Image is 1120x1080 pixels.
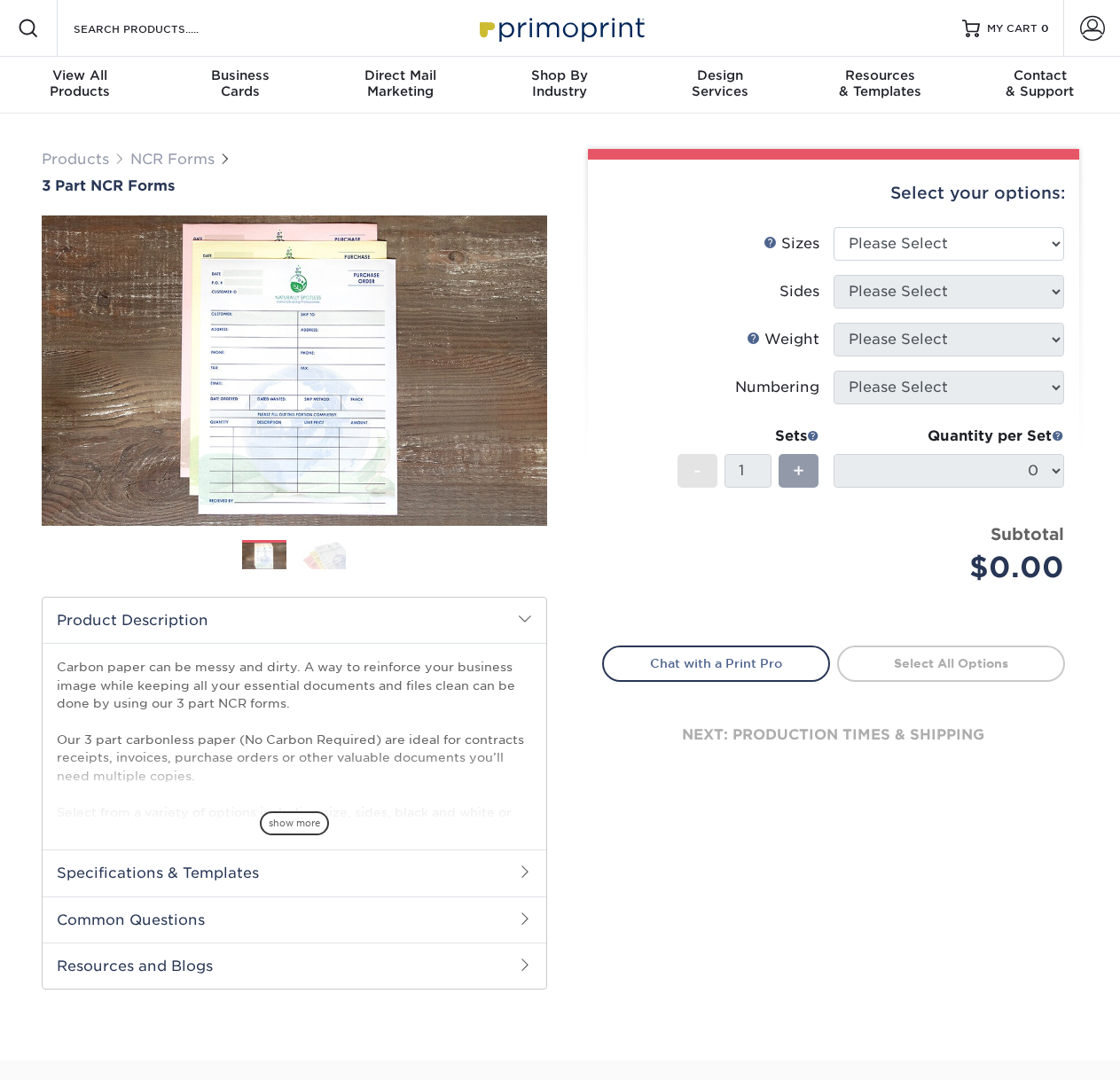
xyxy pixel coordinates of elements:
[130,151,215,168] a: NCR Forms
[302,539,346,570] img: NCR Forms 02
[800,67,959,83] span: Resources
[160,67,319,99] div: Cards
[800,67,959,99] div: & Templates
[987,21,1038,36] span: MY CART
[72,18,245,39] input: SEARCH PRODUCTS.....
[960,67,1120,83] span: Contact
[1041,22,1049,35] span: 0
[602,646,830,681] a: Chat with a Print Pro
[472,9,649,47] img: Primoprint
[480,67,639,99] div: Industry
[764,233,819,254] div: Sizes
[747,329,819,350] div: Weight
[640,57,800,113] a: DesignServices
[320,57,480,113] a: Direct MailMarketing
[602,682,1065,788] div: next: production times & shipping
[160,57,319,113] a: BusinessCards
[735,377,819,398] div: Numbering
[480,67,639,83] span: Shop By
[43,943,546,989] h2: Resources and Blogs
[779,281,819,302] div: Sides
[800,57,959,113] a: Resources& Templates
[693,458,701,484] span: -
[640,67,800,99] div: Services
[320,67,480,99] div: Marketing
[260,811,329,835] span: show more
[42,177,547,194] a: 3 Part NCR Forms
[320,67,480,83] span: Direct Mail
[602,160,1065,227] div: Select your options:
[677,426,819,447] div: Sets
[42,196,547,545] img: 3 Part NCR Forms 01
[160,67,319,83] span: Business
[42,177,175,194] span: 3 Part NCR Forms
[43,598,546,643] h2: Product Description
[793,458,804,484] span: +
[43,896,546,943] h2: Common Questions
[991,524,1064,544] strong: Subtotal
[42,151,109,168] a: Products
[847,546,1064,589] div: $0.00
[834,426,1064,447] div: Quantity per Set
[57,658,532,875] p: Carbon paper can be messy and dirty. A way to reinforce your business image while keeping all you...
[43,849,546,896] h2: Specifications & Templates
[960,67,1120,99] div: & Support
[960,57,1120,113] a: Contact& Support
[837,646,1065,681] a: Select All Options
[480,57,639,113] a: Shop ByIndustry
[640,67,800,83] span: Design
[242,541,286,572] img: NCR Forms 01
